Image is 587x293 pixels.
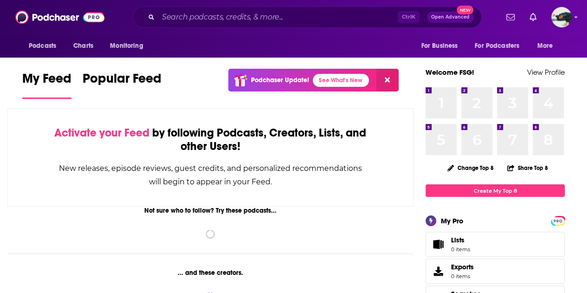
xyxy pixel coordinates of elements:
[507,159,548,177] button: Share Top 8
[503,9,518,25] a: Show notifications dropdown
[421,39,458,52] span: For Business
[158,10,398,25] input: Search podcasts, credits, & more...
[15,8,104,26] img: Podchaser - Follow, Share and Rate Podcasts
[426,259,565,284] a: Exports
[83,71,161,92] span: Popular Feed
[22,71,71,99] a: My Feed
[54,126,367,153] div: by following Podcasts, Creators, Lists, and other Users!
[73,39,93,52] span: Charts
[442,162,499,174] button: Change Top 8
[398,11,419,23] span: Ctrl K
[551,7,572,27] span: Logged in as fsg.publicity
[426,232,565,257] a: Lists
[526,9,540,25] a: Show notifications dropdown
[451,246,470,253] span: 0 items
[22,37,68,55] button: open menu
[451,236,470,244] span: Lists
[7,269,413,277] div: ... and these creators.
[451,263,474,271] span: Exports
[414,37,469,55] button: open menu
[537,39,553,52] span: More
[29,39,56,52] span: Podcasts
[552,217,563,224] a: PRO
[22,71,71,92] span: My Feed
[251,76,309,84] p: Podchaser Update!
[451,236,464,244] span: Lists
[475,39,519,52] span: For Podcasters
[441,216,464,225] div: My Pro
[431,15,470,20] span: Open Advanced
[429,238,447,251] span: Lists
[67,37,99,55] a: Charts
[469,37,533,55] button: open menu
[83,71,161,99] a: Popular Feed
[133,7,482,28] div: Search podcasts, credits, & more...
[527,68,565,77] a: View Profile
[427,12,474,23] button: Open AdvancedNew
[551,7,572,27] button: Show profile menu
[457,6,473,14] span: New
[531,37,565,55] button: open menu
[426,184,565,197] a: Create My Top 8
[551,7,572,27] img: User Profile
[426,68,474,77] a: Welcome FSG!
[7,207,413,215] div: Not sure who to follow? Try these podcasts...
[313,74,369,87] a: See What's New
[451,273,474,280] span: 0 items
[103,37,155,55] button: open menu
[54,162,367,189] div: New releases, episode reviews, guest credits, and personalized recommendations will begin to appe...
[110,39,143,52] span: Monitoring
[54,126,149,140] span: Activate your Feed
[429,265,447,278] span: Exports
